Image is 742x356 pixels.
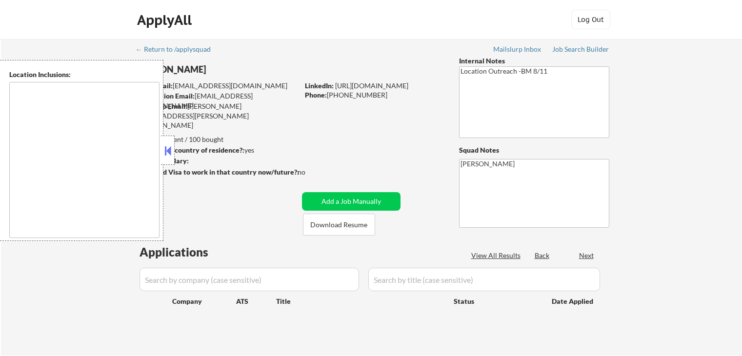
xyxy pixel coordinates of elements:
[535,251,550,260] div: Back
[571,10,610,29] button: Log Out
[140,246,236,258] div: Applications
[137,12,195,28] div: ApplyAll
[493,46,542,53] div: Mailslurp Inbox
[136,146,244,154] strong: Can work in country of residence?:
[305,91,327,99] strong: Phone:
[459,56,609,66] div: Internal Notes
[303,214,375,236] button: Download Resume
[276,297,444,306] div: Title
[236,297,276,306] div: ATS
[9,70,160,79] div: Location Inclusions:
[459,145,609,155] div: Squad Notes
[137,63,337,76] div: [PERSON_NAME]
[305,90,443,100] div: [PHONE_NUMBER]
[137,91,299,110] div: [EMAIL_ADDRESS][DOMAIN_NAME]
[471,251,523,260] div: View All Results
[454,292,538,310] div: Status
[305,81,334,90] strong: LinkedIn:
[137,81,299,91] div: [EMAIL_ADDRESS][DOMAIN_NAME]
[136,45,220,55] a: ← Return to /applysquad
[136,145,296,155] div: yes
[136,135,299,144] div: 80 sent / 100 bought
[137,168,299,176] strong: Will need Visa to work in that country now/future?:
[493,45,542,55] a: Mailslurp Inbox
[552,46,609,53] div: Job Search Builder
[579,251,595,260] div: Next
[302,192,401,211] button: Add a Job Manually
[136,46,220,53] div: ← Return to /applysquad
[368,268,600,291] input: Search by title (case sensitive)
[137,101,299,130] div: [PERSON_NAME][EMAIL_ADDRESS][PERSON_NAME][DOMAIN_NAME]
[172,297,236,306] div: Company
[552,297,595,306] div: Date Applied
[335,81,408,90] a: [URL][DOMAIN_NAME]
[298,167,325,177] div: no
[140,268,359,291] input: Search by company (case sensitive)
